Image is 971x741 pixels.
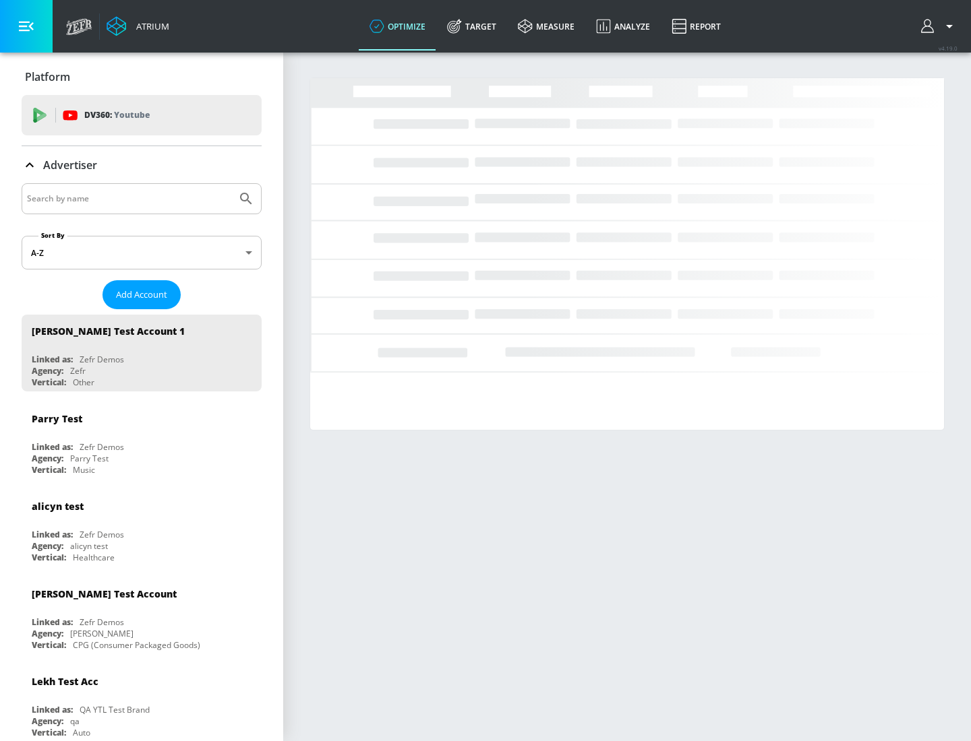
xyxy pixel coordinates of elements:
[131,20,169,32] div: Atrium
[70,628,134,639] div: [PERSON_NAME]
[80,529,124,540] div: Zefr Demos
[114,108,150,122] p: Youtube
[32,540,63,552] div: Agency:
[22,577,262,654] div: [PERSON_NAME] Test AccountLinked as:Zefr DemosAgency:[PERSON_NAME]Vertical:CPG (Consumer Packaged...
[73,464,95,476] div: Music
[73,639,200,651] div: CPG (Consumer Packaged Goods)
[22,236,262,269] div: A-Z
[32,325,185,337] div: [PERSON_NAME] Test Account 1
[32,354,73,365] div: Linked as:
[22,315,262,391] div: [PERSON_NAME] Test Account 1Linked as:Zefr DemosAgency:ZefrVertical:Other
[22,490,262,567] div: alicyn testLinked as:Zefr DemosAgency:alicyn testVertical:Healthcare
[80,616,124,628] div: Zefr Demos
[22,402,262,479] div: Parry TestLinked as:Zefr DemosAgency:Parry TestVertical:Music
[80,354,124,365] div: Zefr Demos
[32,675,98,688] div: Lekh Test Acc
[661,2,732,51] a: Report
[585,2,661,51] a: Analyze
[80,704,150,715] div: QA YTL Test Brand
[32,628,63,639] div: Agency:
[70,715,80,727] div: qa
[32,704,73,715] div: Linked as:
[32,453,63,464] div: Agency:
[32,727,66,738] div: Vertical:
[32,365,63,377] div: Agency:
[32,464,66,476] div: Vertical:
[32,715,63,727] div: Agency:
[32,616,73,628] div: Linked as:
[38,231,67,240] label: Sort By
[436,2,507,51] a: Target
[102,280,181,309] button: Add Account
[80,441,124,453] div: Zefr Demos
[43,158,97,172] p: Advertiser
[25,69,70,84] p: Platform
[107,16,169,36] a: Atrium
[32,587,177,600] div: [PERSON_NAME] Test Account
[73,727,90,738] div: Auto
[507,2,585,51] a: measure
[22,146,262,184] div: Advertiser
[70,453,109,464] div: Parry Test
[22,58,262,96] div: Platform
[32,552,66,563] div: Vertical:
[359,2,436,51] a: optimize
[32,529,73,540] div: Linked as:
[70,365,86,377] div: Zefr
[32,500,84,513] div: alicyn test
[27,190,231,207] input: Search by name
[32,639,66,651] div: Vertical:
[22,95,262,135] div: DV360: Youtube
[116,287,167,302] span: Add Account
[32,377,66,388] div: Vertical:
[32,412,82,425] div: Parry Test
[32,441,73,453] div: Linked as:
[84,108,150,123] p: DV360:
[73,552,115,563] div: Healthcare
[73,377,94,388] div: Other
[70,540,108,552] div: alicyn test
[939,44,958,52] span: v 4.19.0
